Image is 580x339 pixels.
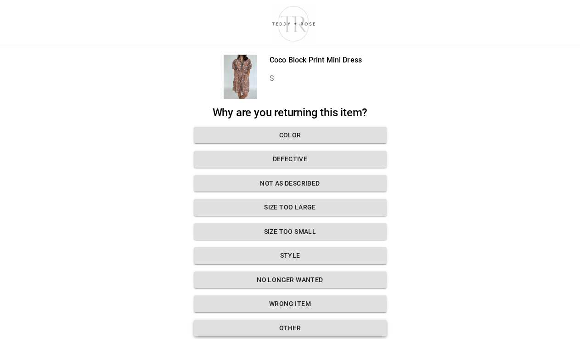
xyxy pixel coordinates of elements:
[270,73,362,84] p: S
[194,127,387,144] button: Color
[194,295,387,312] button: Wrong Item
[194,247,387,264] button: Style
[194,151,387,168] button: Defective
[194,271,387,288] button: No longer wanted
[194,199,387,216] button: Size too large
[194,106,387,119] h2: Why are you returning this item?
[194,320,387,337] button: Other
[194,223,387,240] button: Size too small
[270,55,362,66] p: Coco Block Print Mini Dress
[194,175,387,192] button: Not as described
[268,4,320,43] img: shop-teddyrose.myshopify.com-d93983e8-e25b-478f-b32e-9430bef33fdd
